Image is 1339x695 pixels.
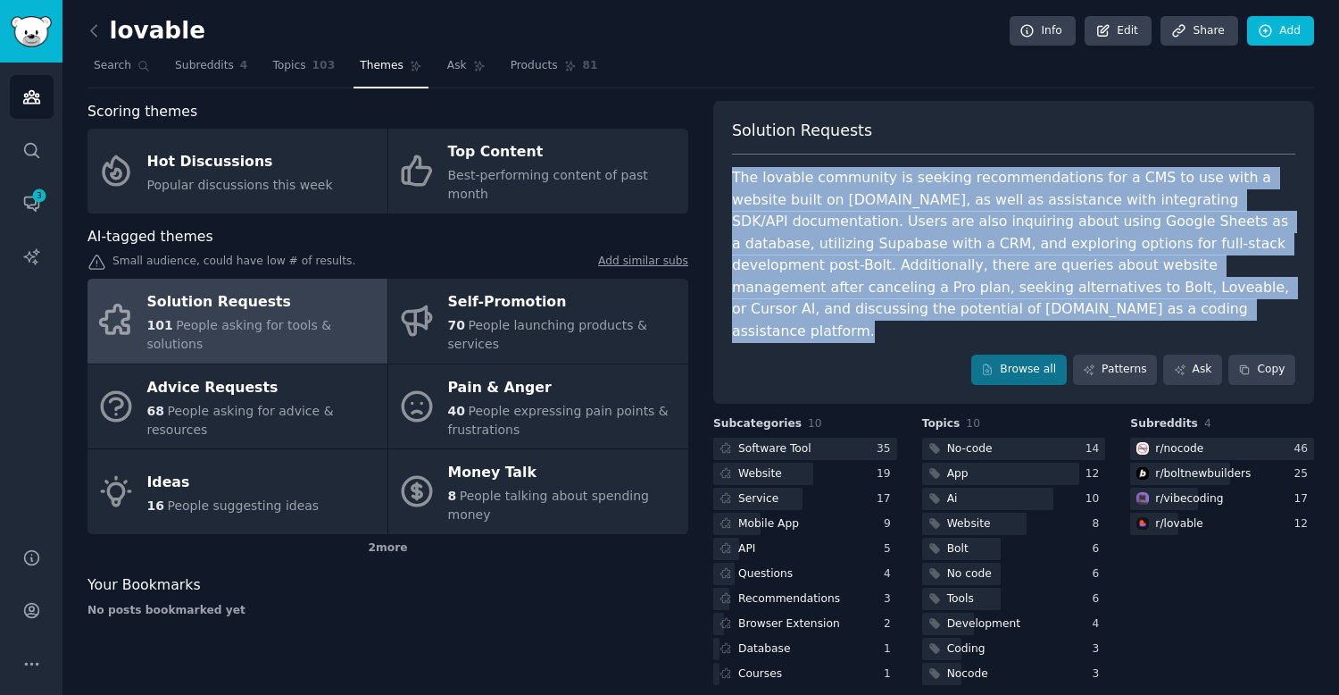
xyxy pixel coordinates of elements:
span: 4 [1204,417,1211,430]
div: 9 [884,516,897,532]
img: GummySearch logo [11,16,52,47]
button: Copy [1228,355,1295,385]
a: Money Talk8People talking about spending money [388,449,688,534]
span: Topics [922,416,961,432]
div: 17 [877,491,897,507]
span: 81 [583,58,598,74]
a: Recommendations3 [713,588,897,610]
div: 6 [1093,566,1106,582]
div: Self-Promotion [448,289,679,317]
div: Nocode [947,666,988,682]
span: People asking for tools & solutions [147,318,332,351]
div: No-code [947,441,993,457]
span: 40 [448,404,465,418]
span: 10 [808,417,822,430]
a: Share [1160,16,1237,46]
div: No posts bookmarked yet [87,603,688,619]
span: People suggesting ideas [167,498,319,513]
span: Solution Requests [732,120,872,142]
span: 68 [147,404,164,418]
div: 2 [884,616,897,632]
span: Subreddits [175,58,234,74]
div: 1 [884,666,897,682]
span: Topics [272,58,305,74]
span: Products [511,58,558,74]
div: 25 [1293,466,1314,482]
div: Website [738,466,782,482]
div: Hot Discussions [147,147,333,176]
div: 46 [1293,441,1314,457]
a: API5 [713,538,897,560]
span: Best-performing content of past month [448,168,648,201]
div: Small audience, could have low # of results. [87,254,688,272]
div: 10 [1085,491,1106,507]
a: Website8 [922,513,1106,535]
div: 19 [877,466,897,482]
a: Top ContentBest-performing content of past month [388,129,688,214]
div: r/ nocode [1155,441,1203,457]
div: Recommendations [738,591,840,607]
div: Coding [947,641,986,657]
a: No-code14 [922,438,1106,460]
div: 3 [1093,666,1106,682]
a: Browse all [971,355,1067,385]
span: Subcategories [713,416,802,432]
a: Add [1247,16,1314,46]
a: Subreddits4 [169,52,254,88]
span: 103 [312,58,336,74]
span: People expressing pain points & frustrations [448,404,669,437]
div: Courses [738,666,782,682]
a: Search [87,52,156,88]
h2: lovable [87,17,205,46]
a: Development4 [922,613,1106,635]
div: 4 [884,566,897,582]
a: Nocode3 [922,663,1106,685]
a: Service17 [713,488,897,510]
a: Coding3 [922,638,1106,660]
img: boltnewbuilders [1136,467,1149,480]
a: Database1 [713,638,897,660]
span: Subreddits [1130,416,1198,432]
a: boltnewbuildersr/boltnewbuilders25 [1130,463,1314,485]
a: Edit [1085,16,1152,46]
img: nocode [1136,442,1149,455]
span: Themes [360,58,403,74]
a: Bolt6 [922,538,1106,560]
div: Pain & Anger [448,373,679,402]
span: 8 [448,489,457,503]
a: Ask [1163,355,1222,385]
a: Hot DiscussionsPopular discussions this week [87,129,387,214]
span: People talking about spending money [448,489,649,522]
div: 1 [884,641,897,657]
div: r/ boltnewbuilders [1155,466,1251,482]
div: Top Content [448,138,679,167]
span: Your Bookmarks [87,574,201,597]
img: lovable [1136,517,1149,530]
span: 4 [240,58,248,74]
div: API [738,541,755,557]
div: 14 [1085,441,1106,457]
div: 8 [1093,516,1106,532]
div: 4 [1093,616,1106,632]
a: Info [1010,16,1076,46]
a: Patterns [1073,355,1157,385]
div: Advice Requests [147,373,378,402]
div: App [947,466,969,482]
a: vibecodingr/vibecoding17 [1130,488,1314,510]
div: Tools [947,591,974,607]
a: Mobile App9 [713,513,897,535]
div: 35 [877,441,897,457]
span: Ask [447,58,467,74]
a: Pain & Anger40People expressing pain points & frustrations [388,364,688,449]
div: r/ lovable [1155,516,1203,532]
a: Themes [353,52,428,88]
div: r/ vibecoding [1155,491,1223,507]
div: Browser Extension [738,616,840,632]
a: lovabler/lovable12 [1130,513,1314,535]
a: Topics103 [266,52,341,88]
div: Mobile App [738,516,799,532]
a: nocoder/nocode46 [1130,438,1314,460]
div: Website [947,516,991,532]
div: Questions [738,566,793,582]
a: Self-Promotion70People launching products & services [388,279,688,364]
